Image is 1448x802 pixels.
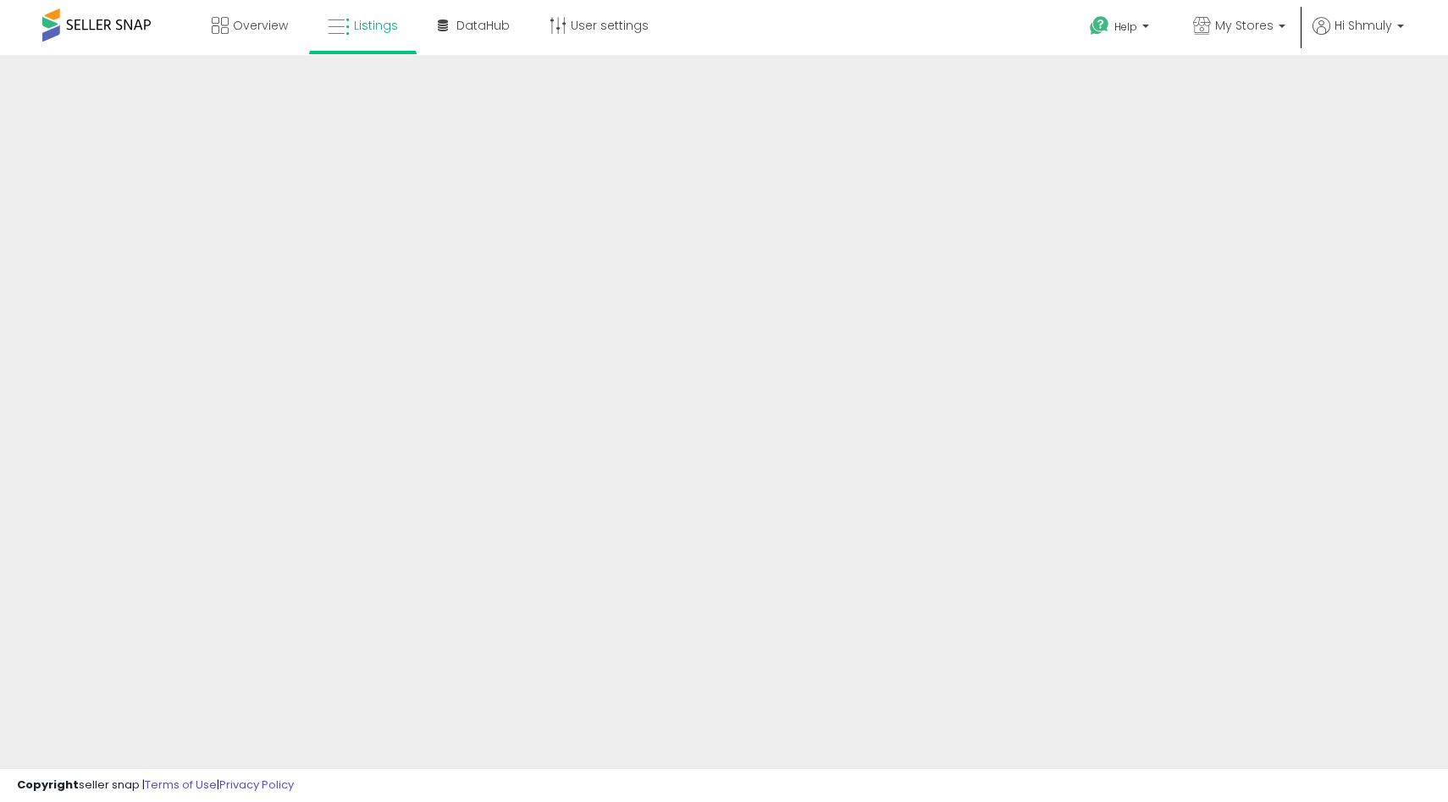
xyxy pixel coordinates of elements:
span: Hi Shmuly [1335,17,1392,34]
i: Get Help [1089,15,1110,36]
span: DataHub [456,17,510,34]
span: Listings [354,17,398,34]
a: Hi Shmuly [1313,17,1404,55]
span: Overview [233,17,288,34]
span: Help [1114,19,1137,34]
span: My Stores [1215,17,1274,34]
a: Help [1076,3,1166,55]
